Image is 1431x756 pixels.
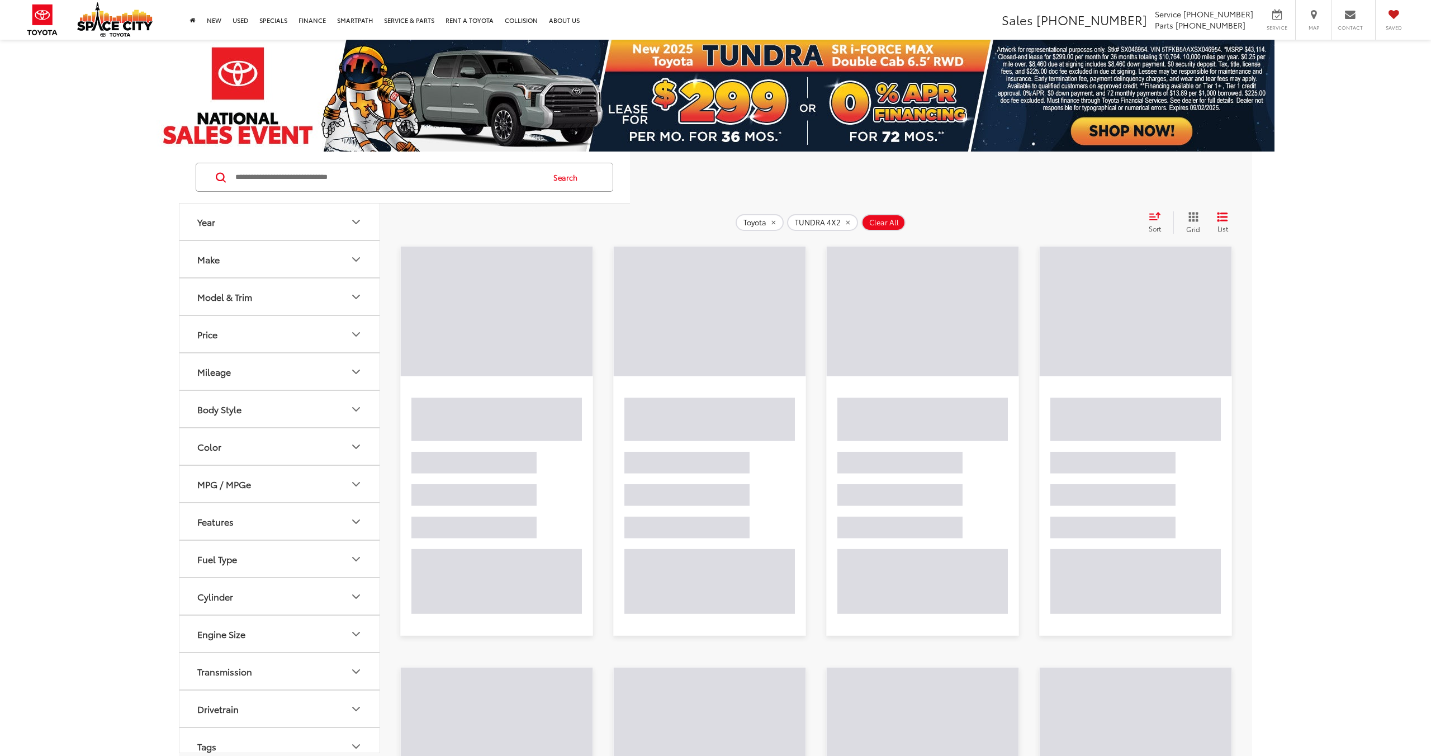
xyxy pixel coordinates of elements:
[743,218,766,227] span: Toyota
[1183,8,1253,20] span: [PHONE_NUMBER]
[1155,8,1181,20] span: Service
[1209,211,1236,234] button: List View
[1217,224,1228,233] span: List
[1149,224,1161,233] span: Sort
[349,552,363,566] div: Fuel Type
[349,702,363,716] div: Drivetrain
[197,629,245,639] div: Engine Size
[349,440,363,453] div: Color
[197,216,215,227] div: Year
[787,214,858,231] button: remove TUNDRA%204X2
[234,164,543,191] input: Search by Make, Model, or Keyword
[197,329,217,339] div: Price
[349,290,363,304] div: Model & Trim
[1173,211,1209,234] button: Grid View
[179,278,381,315] button: Model & TrimModel & Trim
[349,590,363,603] div: Cylinder
[349,403,363,416] div: Body Style
[77,2,153,37] img: Space City Toyota
[179,541,381,577] button: Fuel TypeFuel Type
[179,204,381,240] button: YearYear
[1143,211,1173,234] button: Select sort value
[197,404,241,414] div: Body Style
[179,578,381,615] button: CylinderCylinder
[1186,224,1200,234] span: Grid
[197,666,252,677] div: Transmission
[197,254,220,264] div: Make
[179,428,381,465] button: ColorColor
[349,665,363,678] div: Transmission
[157,40,1274,152] img: 2025 Tundra
[349,365,363,379] div: Mileage
[349,740,363,753] div: Tags
[179,316,381,352] button: PricePrice
[795,218,841,227] span: TUNDRA 4X2
[197,554,237,564] div: Fuel Type
[179,241,381,277] button: MakeMake
[349,253,363,266] div: Make
[1264,24,1290,31] span: Service
[197,703,239,714] div: Drivetrain
[197,591,233,602] div: Cylinder
[197,366,231,377] div: Mileage
[1176,20,1245,31] span: [PHONE_NUMBER]
[179,353,381,390] button: MileageMileage
[869,218,899,227] span: Clear All
[861,214,906,231] button: Clear All
[1381,24,1406,31] span: Saved
[736,214,784,231] button: remove Toyota
[349,478,363,491] div: MPG / MPGe
[197,479,251,489] div: MPG / MPGe
[1338,24,1363,31] span: Contact
[179,503,381,540] button: FeaturesFeatures
[349,627,363,641] div: Engine Size
[197,516,234,527] div: Features
[349,515,363,528] div: Features
[197,291,252,302] div: Model & Trim
[179,466,381,502] button: MPG / MPGeMPG / MPGe
[1155,20,1173,31] span: Parts
[179,391,381,427] button: Body StyleBody Style
[543,163,594,191] button: Search
[349,328,363,341] div: Price
[1301,24,1326,31] span: Map
[197,741,216,752] div: Tags
[179,691,381,727] button: DrivetrainDrivetrain
[349,215,363,229] div: Year
[197,441,221,452] div: Color
[1036,11,1147,29] span: [PHONE_NUMBER]
[179,616,381,652] button: Engine SizeEngine Size
[1002,11,1033,29] span: Sales
[179,653,381,689] button: TransmissionTransmission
